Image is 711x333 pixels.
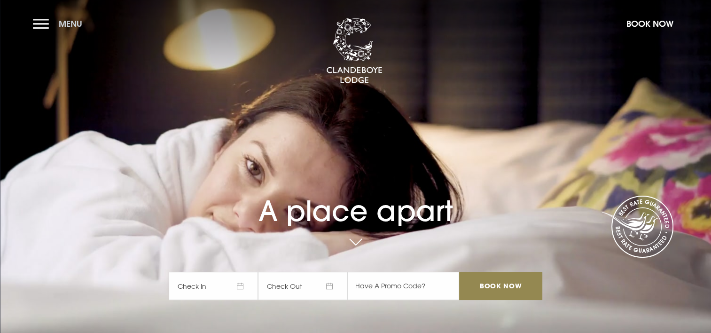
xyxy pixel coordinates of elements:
[622,14,678,34] button: Book Now
[326,18,383,84] img: Clandeboye Lodge
[258,272,347,300] span: Check Out
[459,272,542,300] input: Book Now
[347,272,459,300] input: Have A Promo Code?
[33,14,87,34] button: Menu
[169,272,258,300] span: Check In
[169,174,542,228] h1: A place apart
[59,18,82,29] span: Menu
